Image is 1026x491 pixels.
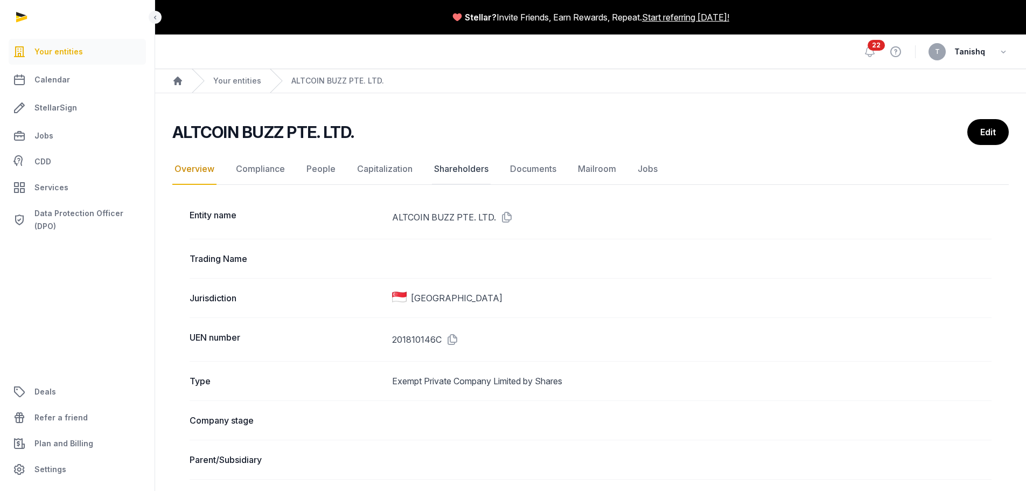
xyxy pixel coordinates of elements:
a: Overview [172,154,217,185]
span: T [935,49,940,55]
span: Plan and Billing [34,437,93,450]
a: CDD [9,151,146,172]
a: Documents [508,154,559,185]
a: Refer a friend [9,405,146,431]
dt: Jurisdiction [190,292,383,305]
dt: Parent/Subsidiary [190,453,383,466]
a: ALTCOIN BUZZ PTE. LTD. [291,75,384,86]
a: Compliance [234,154,287,185]
a: StellarSign [9,95,146,121]
a: Jobs [9,123,146,149]
h2: ALTCOIN BUZZ PTE. LTD. [172,122,354,142]
dt: Type [190,375,383,388]
a: Your entities [213,75,261,86]
span: Data Protection Officer (DPO) [34,207,142,233]
span: CDD [34,155,51,168]
a: Calendar [9,67,146,93]
iframe: Chat Widget [832,366,1026,491]
a: People [304,154,338,185]
span: Stellar? [465,11,497,24]
span: Refer a friend [34,411,88,424]
a: Services [9,175,146,200]
span: Your entities [34,45,83,58]
dd: 201810146C [392,331,992,348]
span: 22 [868,40,885,51]
nav: Tabs [172,154,1009,185]
nav: Breadcrumb [155,69,1026,93]
span: Calendar [34,73,70,86]
dt: Entity name [190,209,383,226]
a: Plan and Billing [9,431,146,457]
a: Your entities [9,39,146,65]
span: Services [34,181,68,194]
span: Jobs [34,129,53,142]
a: Start referring [DATE]! [642,11,729,24]
span: Deals [34,385,56,398]
span: Tanishq [954,45,985,58]
a: Deals [9,379,146,405]
a: Jobs [636,154,660,185]
button: T [929,43,946,60]
dd: ALTCOIN BUZZ PTE. LTD. [392,209,992,226]
a: Data Protection Officer (DPO) [9,203,146,237]
dd: Exempt Private Company Limited by Shares [392,375,992,388]
span: [GEOGRAPHIC_DATA] [411,292,502,305]
dt: Company stage [190,414,383,427]
span: Settings [34,463,66,476]
span: StellarSign [34,101,77,114]
a: Capitalization [355,154,415,185]
a: Shareholders [432,154,491,185]
a: Edit [967,119,1009,145]
dt: Trading Name [190,252,383,265]
dt: UEN number [190,331,383,348]
a: Mailroom [576,154,618,185]
a: Settings [9,457,146,482]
